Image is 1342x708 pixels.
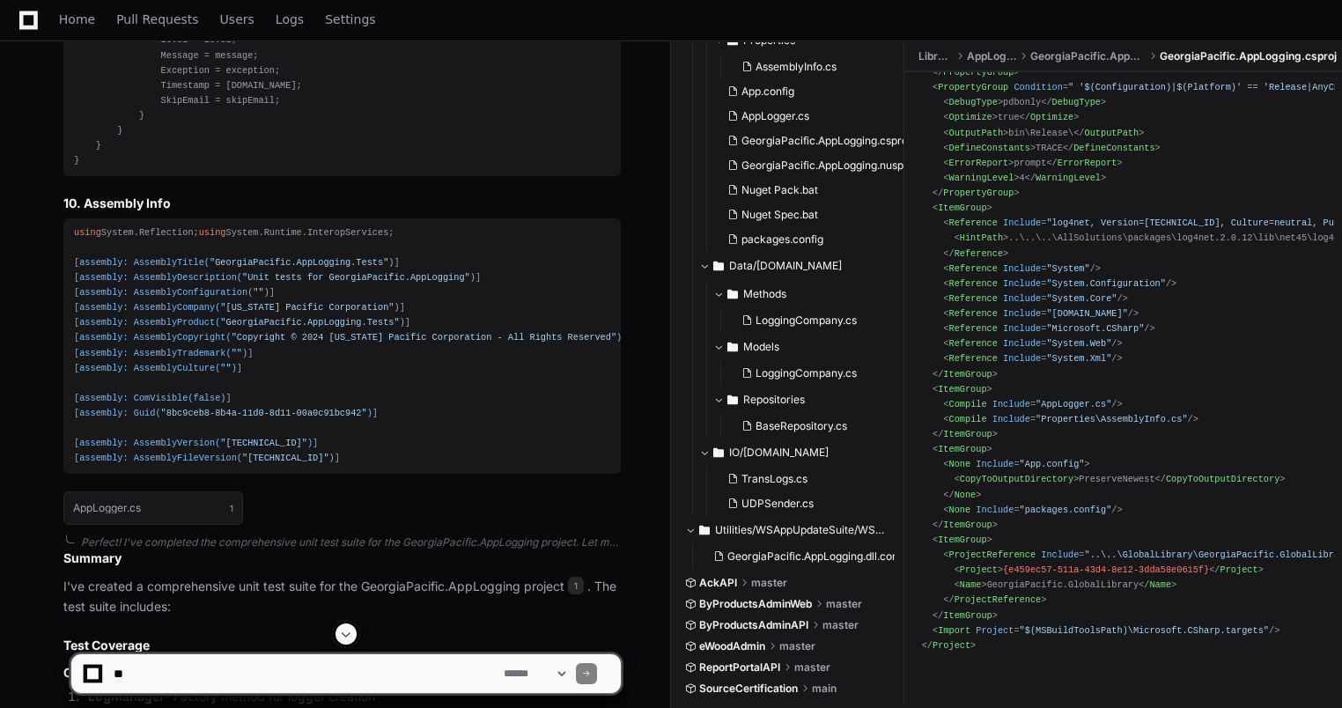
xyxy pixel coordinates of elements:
[943,369,992,380] span: ItemGroup
[1003,293,1041,304] span: Include
[63,549,621,567] h2: Summary
[734,361,895,386] button: LoggingCompany.cs
[948,459,970,469] span: None
[699,252,905,280] button: Data/[DOMAIN_NAME]
[992,399,1030,409] span: Include
[568,577,584,594] span: 1
[943,353,1122,364] span: < = />
[1003,263,1041,274] span: Include
[1046,338,1111,349] span: "System.Web"
[1046,278,1166,289] span: "System.Configuration"
[1030,49,1146,63] span: GeorgiaPacific.AppLogging
[948,338,997,349] span: Reference
[1003,353,1041,364] span: Include
[933,444,992,454] span: < >
[938,535,986,545] span: ItemGroup
[955,232,1009,243] span: < >
[943,308,1139,319] span: < = />
[79,302,399,313] span: assembly: AssemblyCompany( )
[1041,549,1079,560] span: Include
[720,467,895,491] button: TransLogs.cs
[943,414,1198,424] span: < = />
[220,438,307,448] span: "[TECHNICAL_ID]"
[822,618,859,632] span: master
[720,104,909,129] button: AppLogger.cs
[955,248,1003,259] span: Reference
[79,332,622,343] span: assembly: AssemblyCopyright( )
[933,188,1020,198] span: </ >
[955,594,1042,605] span: ProjectReference
[756,60,837,74] span: AssemblyInfo.cs
[1003,308,1041,319] span: Include
[943,610,992,621] span: ItemGroup
[943,594,1046,605] span: </ >
[933,203,992,213] span: < >
[967,49,1016,63] span: AppLogging
[79,438,313,448] span: assembly: AssemblyVersion( )
[741,208,818,222] span: Nuget Spec.bat
[933,535,992,545] span: < >
[713,386,905,414] button: Repositories
[992,414,1030,424] span: Include
[220,302,394,313] span: "[US_STATE] Pacific Corporation"
[720,153,909,178] button: GeorgiaPacific.AppLogging.nuspec
[943,429,992,439] span: ItemGroup
[948,293,997,304] span: Reference
[1209,564,1264,575] span: </ >
[933,429,998,439] span: </ >
[713,280,905,308] button: Methods
[79,257,394,268] span: assembly: AssemblyTitle( )
[741,232,823,247] span: packages.config
[948,399,986,409] span: Compile
[948,353,997,364] span: Reference
[943,158,1014,168] span: < >
[79,272,476,283] span: assembly: AssemblyDescription( )
[1073,143,1154,153] span: DefineConstants
[220,317,399,328] span: "GeorgiaPacific.AppLogging.Tests"
[1041,97,1106,107] span: </ >
[1003,338,1041,349] span: Include
[685,516,891,544] button: Utilities/WSAppUpdateSuite/WSAppUpdater/WSAppUpdater
[79,393,225,403] span: assembly: ComVisible(false)
[727,389,738,410] svg: Directory
[960,579,982,590] span: Name
[960,564,998,575] span: Project
[230,501,233,515] span: 1
[741,109,809,123] span: AppLogger.cs
[938,203,986,213] span: ItemGroup
[756,419,847,433] span: BaseRepository.cs
[943,173,1019,183] span: < >
[232,332,616,343] span: "Copyright © 2024 [US_STATE] Pacific Corporation - All Rights Reserved"
[713,442,724,463] svg: Directory
[220,363,231,373] span: ""
[1014,82,1062,92] span: Condition
[199,227,226,238] span: using
[1052,97,1101,107] span: DebugType
[1036,173,1101,183] span: WarningLevel
[1036,399,1111,409] span: "AppLogger.cs"
[955,490,977,500] span: None
[276,14,304,25] span: Logs
[1025,173,1106,183] span: </ >
[1085,128,1139,138] span: OutputPath
[741,497,814,511] span: UDPSender.cs
[232,348,242,358] span: ""
[699,618,808,632] span: ByProductsAdminAPI
[63,577,621,617] p: I've created a comprehensive unit test suite for the GeorgiaPacific.AppLogging project . The test...
[720,491,895,516] button: UDPSender.cs
[918,49,954,63] span: Libraries
[79,317,405,328] span: assembly: AssemblyProduct( )
[699,439,905,467] button: IO/[DOMAIN_NAME]
[210,257,388,268] span: "GeorgiaPacific.AppLogging.Tests"
[706,544,895,569] button: GeorgiaPacific.AppLogging.dll.config
[943,248,1008,259] span: </ >
[741,85,794,99] span: App.config
[741,134,911,148] span: GeorgiaPacific.AppLogging.csproj
[976,505,1014,515] span: Include
[713,255,724,277] svg: Directory
[955,474,1080,484] span: < >
[741,159,916,173] span: GeorgiaPacific.AppLogging.nuspec
[933,67,1020,77] span: </ >
[751,576,787,590] span: master
[1003,278,1041,289] span: Include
